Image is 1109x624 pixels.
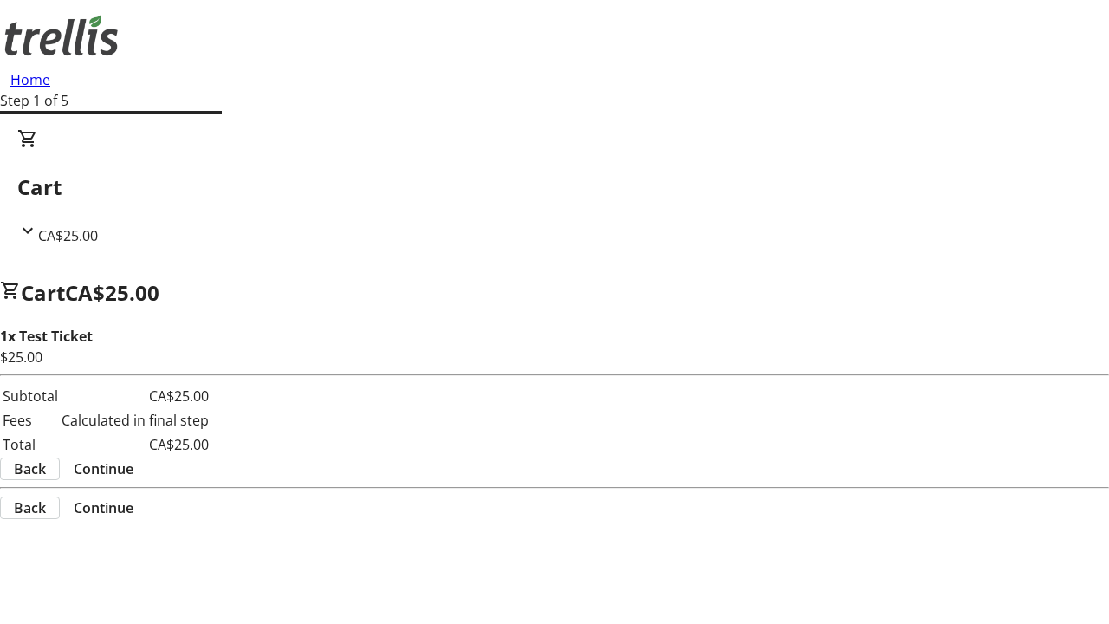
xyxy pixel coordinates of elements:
[61,385,210,407] td: CA$25.00
[14,458,46,479] span: Back
[21,278,65,307] span: Cart
[2,385,59,407] td: Subtotal
[61,433,210,456] td: CA$25.00
[60,497,147,518] button: Continue
[61,409,210,432] td: Calculated in final step
[2,409,59,432] td: Fees
[14,497,46,518] span: Back
[2,433,59,456] td: Total
[65,278,159,307] span: CA$25.00
[60,458,147,479] button: Continue
[74,458,133,479] span: Continue
[74,497,133,518] span: Continue
[17,128,1092,246] div: CartCA$25.00
[17,172,1092,203] h2: Cart
[38,226,98,245] span: CA$25.00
